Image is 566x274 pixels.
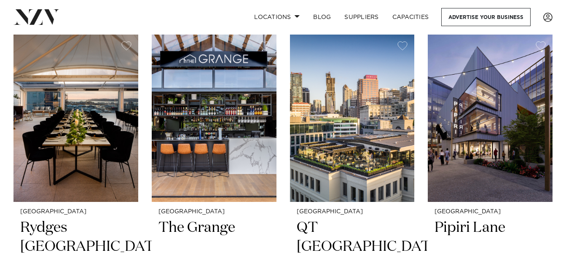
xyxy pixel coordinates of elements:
a: Capacities [386,8,436,26]
small: [GEOGRAPHIC_DATA] [158,209,270,215]
small: [GEOGRAPHIC_DATA] [435,209,546,215]
small: [GEOGRAPHIC_DATA] [20,209,131,215]
a: SUPPLIERS [338,8,385,26]
a: Locations [247,8,306,26]
img: nzv-logo.png [13,9,59,24]
small: [GEOGRAPHIC_DATA] [297,209,408,215]
a: BLOG [306,8,338,26]
a: Advertise your business [441,8,531,26]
